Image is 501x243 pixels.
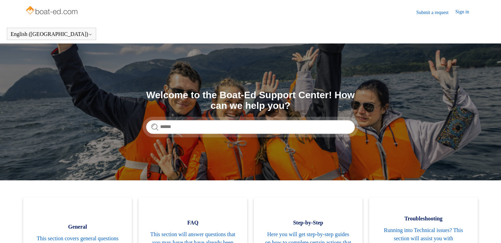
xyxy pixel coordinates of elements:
[146,90,355,111] h1: Welcome to the Boat-Ed Support Center! How can we help you?
[149,219,237,227] span: FAQ
[146,120,355,134] input: Search
[11,31,92,37] button: English ([GEOGRAPHIC_DATA])
[34,223,121,231] span: General
[264,219,352,227] span: Step-by-Step
[380,215,467,223] span: Troubleshooting
[478,220,496,238] div: Live chat
[416,9,455,16] a: Submit a request
[25,4,79,18] img: Boat-Ed Help Center home page
[455,8,476,16] a: Sign in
